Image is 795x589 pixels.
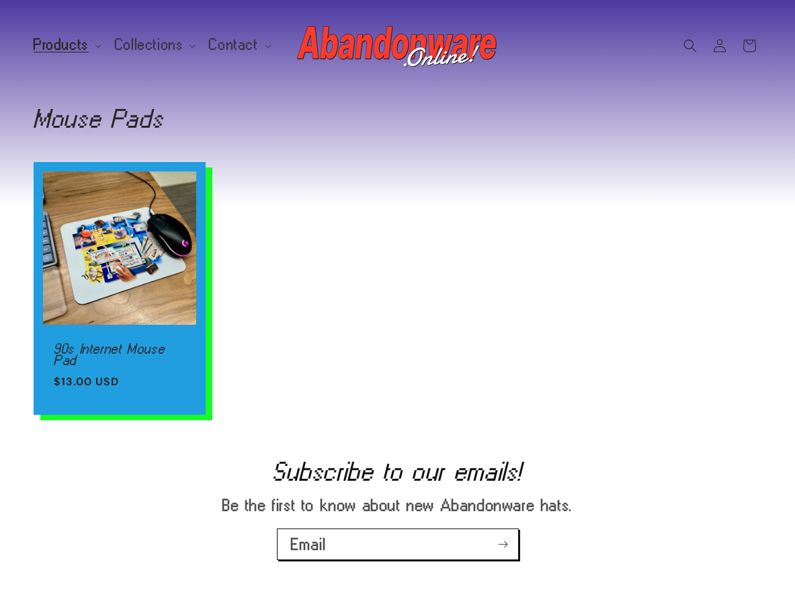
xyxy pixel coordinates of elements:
[26,31,107,59] summary: Products
[675,31,705,61] summary: Search
[278,529,518,559] input: Email
[60,461,735,482] h2: Subscribe to our emails!
[489,528,518,560] button: Subscribe
[163,496,633,515] p: Be the first to know about new Abandonware hats.
[54,343,185,366] a: 90s Internet Mouse Pad
[292,13,503,77] a: Abandonware
[201,31,276,59] summary: Contact
[115,39,183,51] span: Collections
[209,39,258,51] span: Contact
[34,39,89,51] span: Products
[107,31,202,59] summary: Collections
[34,108,761,129] h1: Mouse Pads
[297,19,499,73] img: Abandonware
